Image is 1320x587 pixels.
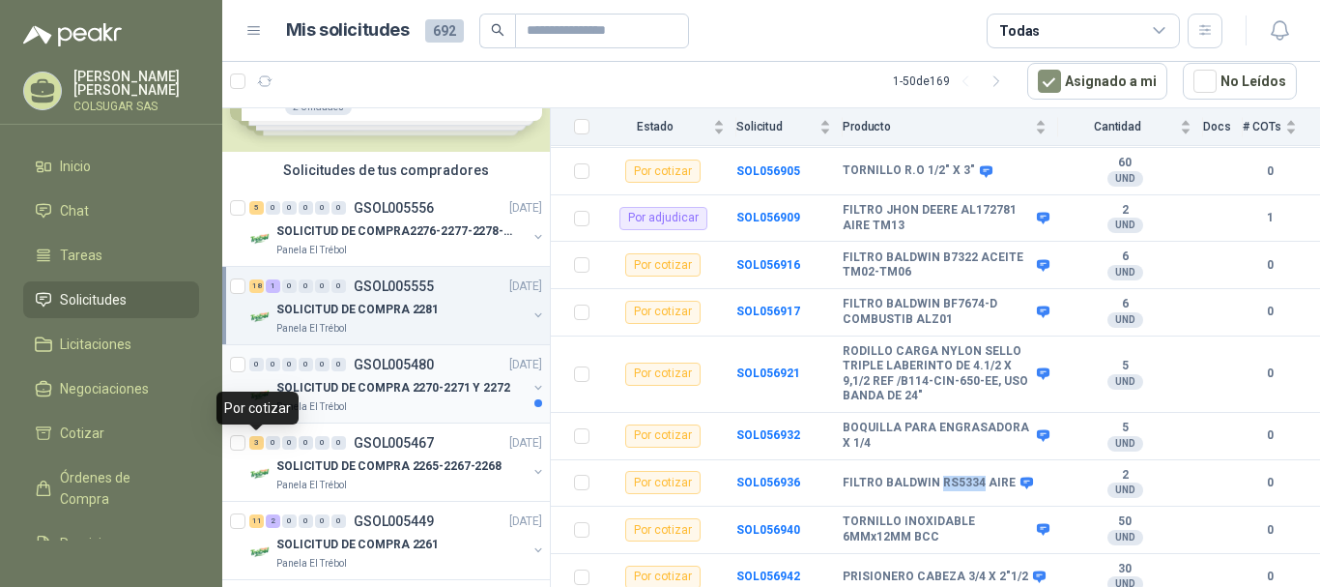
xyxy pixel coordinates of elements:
[736,258,800,272] b: SOL056916
[509,278,542,296] p: [DATE]
[276,379,510,397] p: SOLICITUD DE COMPRA 2270-2271 Y 2272
[736,523,800,537] a: SOL056940
[276,478,347,493] p: Panela El Trébol
[249,541,273,564] img: Company Logo
[1243,209,1297,227] b: 1
[276,399,347,415] p: Panela El Trébol
[1058,421,1191,436] b: 5
[23,237,199,274] a: Tareas
[1243,521,1297,540] b: 0
[276,536,439,554] p: SOLICITUD DE COMPRA 2261
[249,514,264,528] div: 11
[60,334,131,355] span: Licitaciones
[249,279,264,293] div: 18
[736,108,843,146] th: Solicitud
[1058,120,1176,133] span: Cantidad
[266,201,280,215] div: 0
[509,513,542,531] p: [DATE]
[1107,483,1143,498] div: UND
[282,436,297,450] div: 0
[249,462,273,485] img: Company Logo
[354,436,434,450] p: GSOL005467
[23,148,199,185] a: Inicio
[354,279,434,293] p: GSOL005555
[1107,374,1143,390] div: UND
[1058,297,1191,312] b: 6
[249,353,546,415] a: 0 0 0 0 0 0 GSOL005480[DATE] Company LogoSOLICITUD DE COMPRA 2270-2271 Y 2272Panela El Trébol
[331,436,346,450] div: 0
[625,425,701,448] div: Por cotizar
[331,279,346,293] div: 0
[1243,256,1297,275] b: 0
[249,227,273,250] img: Company Logo
[73,101,199,112] p: COLSUGAR SAS
[509,356,542,374] p: [DATE]
[276,301,439,319] p: SOLICITUD DE COMPRA 2281
[266,358,280,371] div: 0
[23,525,199,562] a: Remisiones
[331,514,346,528] div: 0
[736,428,800,442] a: SOL056932
[23,23,122,46] img: Logo peakr
[249,201,264,215] div: 5
[354,201,434,215] p: GSOL005556
[23,370,199,407] a: Negociaciones
[999,20,1040,42] div: Todas
[843,514,1032,544] b: TORNILLO INOXIDABLE 6MMx12MM BCC
[736,476,800,489] a: SOL056936
[249,510,546,572] a: 11 2 0 0 0 0 GSOL005449[DATE] Company LogoSOLICITUD DE COMPRA 2261Panela El Trébol
[60,533,131,554] span: Remisiones
[249,431,546,493] a: 3 0 0 0 0 0 GSOL005467[DATE] Company LogoSOLICITUD DE COMPRA 2265-2267-2268Panela El Trébol
[1243,426,1297,445] b: 0
[249,384,273,407] img: Company Logo
[73,70,199,97] p: [PERSON_NAME] [PERSON_NAME]
[249,275,546,337] a: 18 1 0 0 0 0 GSOL005555[DATE] Company LogoSOLICITUD DE COMPRA 2281Panela El Trébol
[266,436,280,450] div: 0
[843,250,1032,280] b: FILTRO BALDWIN B7322 ACEITE TM02-TM06
[1107,312,1143,328] div: UND
[282,201,297,215] div: 0
[601,120,709,133] span: Estado
[266,514,280,528] div: 2
[1107,171,1143,187] div: UND
[843,108,1058,146] th: Producto
[282,279,297,293] div: 0
[23,281,199,318] a: Solicitudes
[354,514,434,528] p: GSOL005449
[843,476,1016,491] b: FILTRO BALDWIN RS5334 AIRE
[736,164,800,178] a: SOL056905
[354,358,434,371] p: GSOL005480
[736,305,800,318] a: SOL056917
[736,367,800,380] a: SOL056921
[315,436,330,450] div: 0
[282,514,297,528] div: 0
[1058,359,1191,374] b: 5
[625,471,701,494] div: Por cotizar
[736,211,800,224] a: SOL056909
[1058,108,1203,146] th: Cantidad
[736,570,800,583] b: SOL056942
[249,306,273,329] img: Company Logo
[1243,108,1320,146] th: # COTs
[1058,203,1191,219] b: 2
[843,344,1032,404] b: RODILLO CARGA NYLON SELLO TRIPLE LABERINTO DE 4.1/2 X 9,1/2 REF /B114-CIN-650-EE, USO BANDA DE 24"
[843,163,975,179] b: TORNILLO R.O 1/2" X 3"
[331,358,346,371] div: 0
[315,514,330,528] div: 0
[1243,303,1297,321] b: 0
[1058,156,1191,171] b: 60
[315,358,330,371] div: 0
[60,378,149,399] span: Negociaciones
[509,434,542,453] p: [DATE]
[1107,436,1143,452] div: UND
[843,203,1032,233] b: FILTRO JHON DEERE AL172781 AIRE TM13
[1183,63,1297,100] button: No Leídos
[491,23,504,37] span: search
[843,297,1032,327] b: FILTRO BALDWIN BF7674-D COMBUSTIB ALZ01
[1203,108,1243,146] th: Docs
[1058,514,1191,530] b: 50
[60,156,91,177] span: Inicio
